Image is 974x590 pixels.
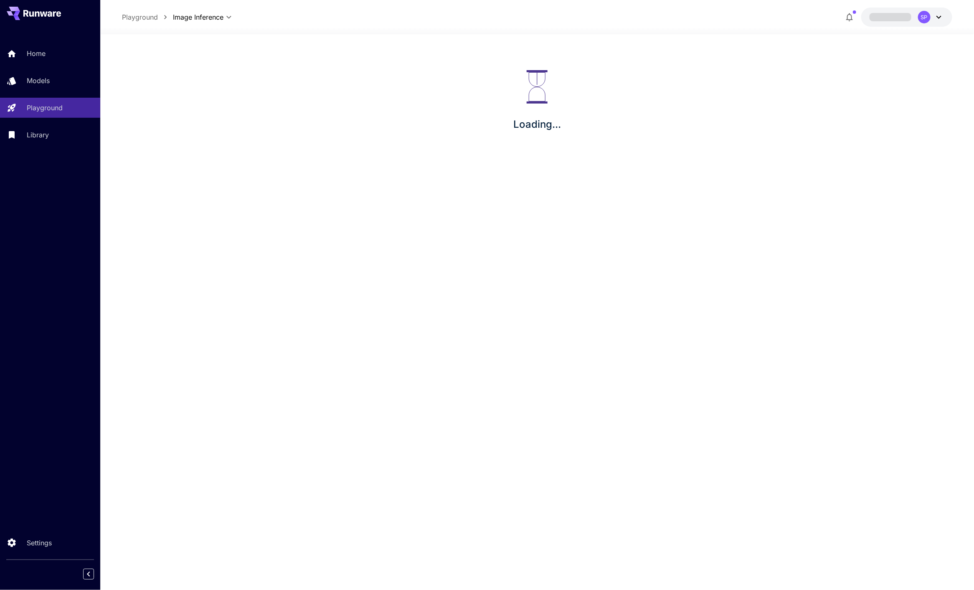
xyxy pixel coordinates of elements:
p: Playground [27,103,63,113]
a: Playground [122,12,158,22]
div: Collapse sidebar [89,567,100,582]
div: SP [918,11,931,23]
p: Models [27,76,50,86]
span: Image Inference [173,12,223,22]
p: Library [27,130,49,140]
nav: breadcrumb [122,12,173,22]
p: Loading... [513,117,561,132]
p: Home [27,48,46,58]
p: Settings [27,538,52,548]
button: Collapse sidebar [83,569,94,580]
button: SP [861,8,952,27]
